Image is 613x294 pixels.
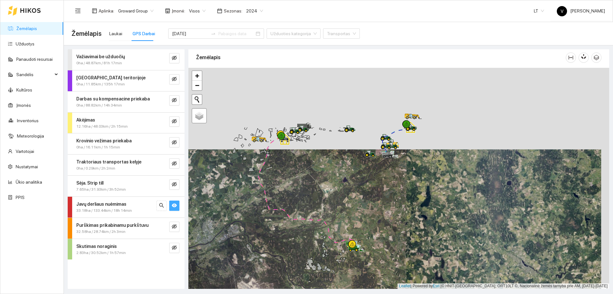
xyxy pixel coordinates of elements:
div: Akėjimas12.16ha / 48.03km / 2h 15mineye-invisible [68,113,185,133]
span: layout [92,8,97,13]
span: − [195,81,199,89]
span: [PERSON_NAME] [557,8,605,13]
a: Nustatymai [16,164,38,169]
strong: Traktoriaus transportas kelyje [76,159,141,164]
a: Esri [433,284,440,288]
button: eye-invisible [169,222,179,232]
button: eye-invisible [169,74,179,84]
div: | Powered by © HNIT-[GEOGRAPHIC_DATA]; ORT10LT ©, Nacionalinė žemės tarnyba prie AM, [DATE]-[DATE] [397,283,609,289]
strong: Važiavimai be užduočių [76,54,125,59]
button: eye-invisible [169,53,179,63]
div: Laukai [109,30,122,37]
div: GPS Darbai [132,30,155,37]
span: eye-invisible [172,119,177,125]
span: eye-invisible [172,182,177,188]
span: 7.65ha / 31.93km / 3h 52min [76,187,126,193]
span: Aplinka : [99,7,114,14]
button: eye-invisible [169,179,179,190]
div: Krovinio vežimas priekaba0ha / 16.11km / 1h 15mineye-invisible [68,133,185,154]
span: Visos [189,6,206,16]
span: eye-invisible [172,140,177,146]
div: Javų derliaus nuėmimas33.18ha / 133.44km / 18h 14minsearcheye [68,197,185,218]
span: eye-invisible [172,76,177,83]
span: + [195,72,199,80]
button: eye-invisible [169,158,179,169]
strong: Skutimas noraginis [76,244,117,249]
span: 0ha / 16.11km / 1h 15min [76,144,120,150]
a: Kultūros [16,87,32,92]
span: 0ha / 48.87km / 81h 17min [76,60,122,66]
span: to [211,31,216,36]
span: | [441,284,442,288]
span: Žemėlapis [72,28,102,39]
button: column-width [566,52,576,63]
strong: Akėjimas [76,117,95,123]
div: Darbas su kompensacine priekaba0ha / 88.82km / 14h 34mineye-invisible [68,91,185,112]
button: eye [169,201,179,211]
button: Initiate a new search [192,95,202,104]
span: 33.18ha / 133.44km / 18h 14min [76,208,132,214]
span: 32.58ha / 28.74km / 2h 3min [76,229,125,235]
span: swap-right [211,31,216,36]
strong: Sėja. Strip till [76,180,103,186]
span: LT [534,6,544,16]
a: Įmonės [16,103,31,108]
div: Traktoriaus transportas kelyje0ha / 0.29km / 2h 2mineye-invisible [68,155,185,175]
span: Sezonas : [224,7,242,14]
button: eye-invisible [169,243,179,253]
button: eye-invisible [169,95,179,106]
input: Pradžios data [172,30,208,37]
strong: Javų derliaus nuėmimas [76,202,126,207]
span: Įmonė : [172,7,185,14]
div: Sėja. Strip till7.65ha / 31.93km / 3h 52mineye-invisible [68,176,185,196]
div: Purškimas prikabinamu purkštuvu32.58ha / 28.74km / 2h 3mineye-invisible [68,218,185,239]
span: Sandėlis [16,68,53,81]
span: 2.83ha / 30.52km / 1h 57min [76,250,126,256]
span: eye [172,203,177,209]
div: Skutimas noraginis2.83ha / 30.52km / 1h 57mineye-invisible [68,239,185,260]
a: Užduotys [16,41,34,46]
button: eye-invisible [169,116,179,127]
span: V [561,6,564,16]
span: eye-invisible [172,161,177,167]
span: 2024 [246,6,263,16]
span: shop [165,8,170,13]
span: 0ha / 0.29km / 2h 2min [76,165,115,171]
a: Žemėlapis [16,26,37,31]
a: Vartotojai [16,149,34,154]
a: Leaflet [399,284,411,288]
div: [GEOGRAPHIC_DATA] teritorijoje0ha / 11.85km / 135h 17mineye-invisible [68,70,185,91]
span: Groward Group [118,6,154,16]
a: Zoom out [192,81,202,90]
div: Žemėlapis [196,48,566,67]
a: Layers [192,109,206,123]
a: PPIS [16,195,25,200]
span: column-width [566,55,576,60]
span: menu-fold [75,8,81,14]
strong: Purškimas prikabinamu purkštuvu [76,223,148,228]
a: Panaudoti resursai [16,57,53,62]
span: eye-invisible [172,98,177,104]
button: search [156,201,167,211]
a: Inventorius [17,118,39,123]
strong: [GEOGRAPHIC_DATA] teritorijoje [76,75,146,80]
a: Zoom in [192,71,202,81]
strong: Darbas su kompensacine priekaba [76,96,150,101]
span: eye-invisible [172,224,177,230]
strong: Krovinio vežimas priekaba [76,138,132,143]
span: 0ha / 88.82km / 14h 34min [76,102,122,108]
div: Važiavimai be užduočių0ha / 48.87km / 81h 17mineye-invisible [68,49,185,70]
button: menu-fold [72,4,84,17]
span: 12.16ha / 48.03km / 2h 15min [76,123,128,130]
span: search [159,203,164,209]
a: Meteorologija [17,133,44,139]
span: 0ha / 11.85km / 135h 17min [76,81,125,87]
button: eye-invisible [169,137,179,147]
span: eye-invisible [172,245,177,251]
span: eye-invisible [172,55,177,61]
span: calendar [217,8,222,13]
a: Ūkio analitika [16,179,42,185]
input: Pabaigos data [218,30,254,37]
